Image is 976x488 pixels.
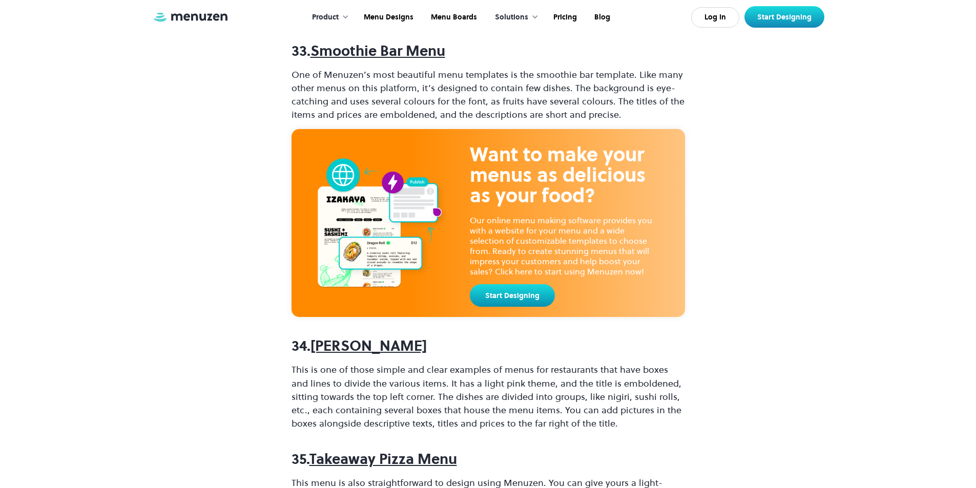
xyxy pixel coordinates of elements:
[470,144,659,215] h2: Want to make your menus as delicious as your food?
[470,215,659,277] p: Our online menu making software provides you with a website for your menu and a wide selection of...
[292,336,310,355] strong: 34.
[585,2,618,33] a: Blog
[485,2,544,33] div: Solutions
[470,284,555,307] a: Start Designing
[744,6,824,28] a: Start Designing
[302,2,354,33] div: Product
[292,363,685,430] p: This is one of those simple and clear examples of menus for restaurants that have boxes and lines...
[310,41,445,60] a: Smoothie Bar Menu
[354,2,421,33] a: Menu Designs
[310,336,427,355] a: [PERSON_NAME]
[495,12,528,23] div: Solutions
[292,449,309,469] strong: 35.
[312,12,339,23] div: Product
[421,2,485,33] a: Menu Boards
[309,449,457,469] a: Takeaway Pizza Menu
[691,7,739,28] a: Log In
[292,68,685,121] p: One of Menuzen’s most beautiful menu templates is the smoothie bar template. Like many other menu...
[292,41,310,60] strong: 33.
[544,2,585,33] a: Pricing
